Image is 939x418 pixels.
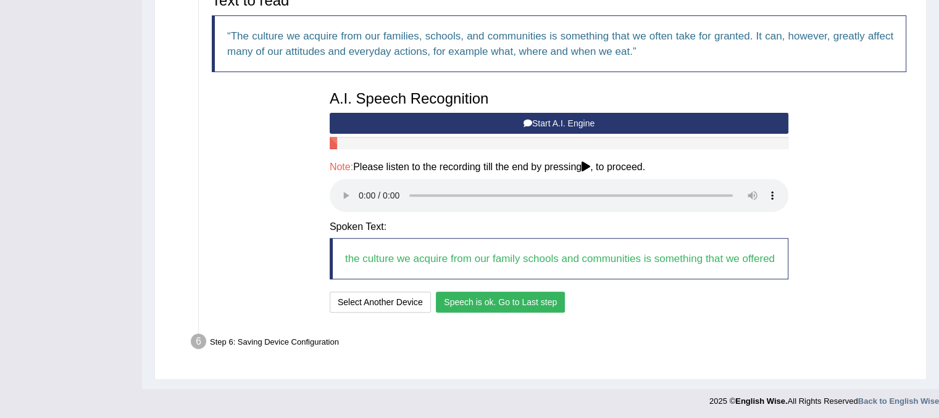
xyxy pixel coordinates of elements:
strong: English Wise. [735,396,787,406]
button: Start A.I. Engine [330,113,788,134]
span: Note: [330,162,353,172]
div: 2025 © All Rights Reserved [709,389,939,407]
h4: Spoken Text: [330,221,788,232]
blockquote: the culture we acquire from our family schools and communities is something that we offered [330,238,788,279]
div: Step 6: Saving Device Configuration [185,330,920,357]
h3: A.I. Speech Recognition [330,91,788,107]
button: Select Another Device [330,292,431,313]
button: Speech is ok. Go to Last step [436,292,565,313]
q: The culture we acquire from our families, schools, and communities is something that we often tak... [227,30,893,57]
h4: Please listen to the recording till the end by pressing , to proceed. [330,162,788,173]
a: Back to English Wise [858,396,939,406]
